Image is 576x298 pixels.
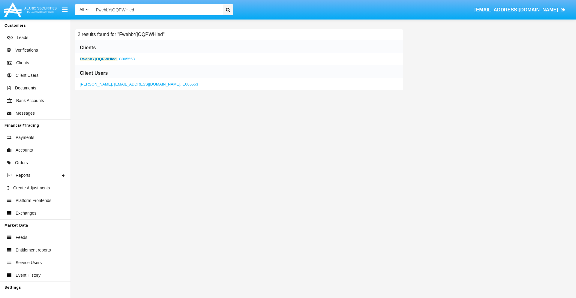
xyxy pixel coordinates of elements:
[16,60,29,66] span: Clients
[183,82,198,86] span: E005553
[16,147,33,153] span: Accounts
[3,1,58,19] img: Logo image
[79,7,84,12] span: All
[16,172,30,179] span: Reports
[16,272,40,278] span: Event History
[80,70,108,77] h6: Client Users
[15,85,36,91] span: Documents
[16,260,42,266] span: Service Users
[16,234,27,241] span: Feeds
[17,35,28,41] span: Leads
[80,57,117,61] b: FwehbYjOQPWHied
[472,2,568,18] a: [EMAIL_ADDRESS][DOMAIN_NAME]
[80,82,198,86] a: ,
[16,110,35,116] span: Messages
[13,185,50,191] span: Create Adjustments
[16,247,51,253] span: Entitlement reports
[75,7,93,13] a: All
[80,57,135,61] a: ,
[93,4,221,15] input: Search
[15,160,28,166] span: Orders
[16,72,38,79] span: Client Users
[16,134,34,141] span: Payments
[114,82,181,86] span: [EMAIL_ADDRESS][DOMAIN_NAME],
[16,197,51,204] span: Platform Frontends
[75,29,167,40] h6: 2 results found for "FwehbYjOQPWHied"
[16,98,44,104] span: Bank Accounts
[119,57,135,61] span: C005553
[16,210,36,216] span: Exchanges
[474,7,558,12] span: [EMAIL_ADDRESS][DOMAIN_NAME]
[15,47,38,53] span: Verifications
[80,44,96,51] h6: Clients
[80,82,112,86] span: [PERSON_NAME]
